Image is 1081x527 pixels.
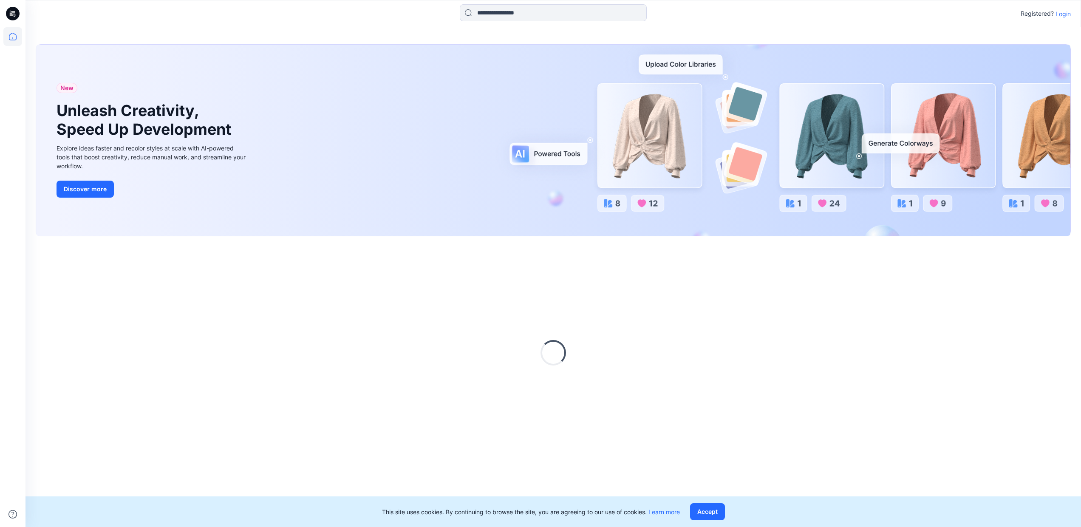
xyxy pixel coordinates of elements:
[57,181,248,198] a: Discover more
[57,181,114,198] button: Discover more
[57,144,248,170] div: Explore ideas faster and recolor styles at scale with AI-powered tools that boost creativity, red...
[57,102,235,138] h1: Unleash Creativity, Speed Up Development
[60,83,74,93] span: New
[690,503,725,520] button: Accept
[1056,9,1071,18] p: Login
[1021,8,1054,19] p: Registered?
[382,507,680,516] p: This site uses cookies. By continuing to browse the site, you are agreeing to our use of cookies.
[648,508,680,516] a: Learn more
